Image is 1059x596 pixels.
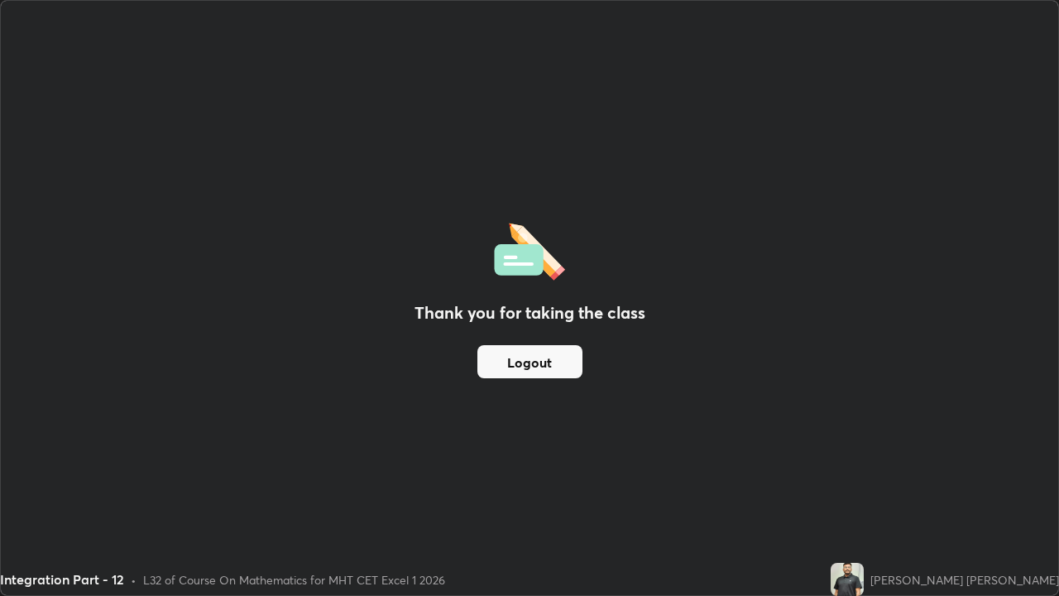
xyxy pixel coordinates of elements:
div: [PERSON_NAME] [PERSON_NAME] [870,571,1059,589]
button: Logout [477,345,582,378]
div: • [131,571,137,589]
h2: Thank you for taking the class [414,300,645,325]
div: L32 of Course On Mathematics for MHT CET Excel 1 2026 [143,571,445,589]
img: offlineFeedback.1438e8b3.svg [494,218,565,281]
img: 23e7b648e18f4cfeb08ba2c1e7643307.png [831,563,864,596]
